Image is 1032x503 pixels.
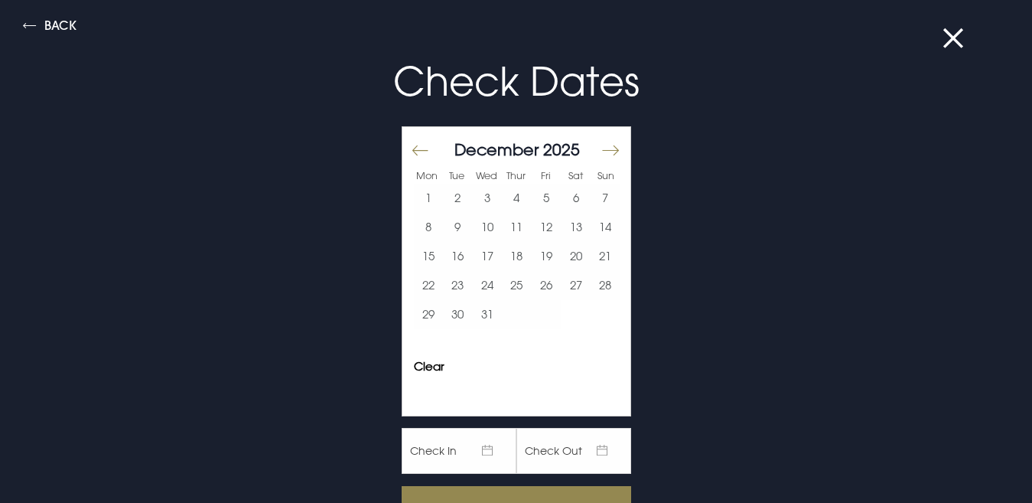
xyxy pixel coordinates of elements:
td: Choose Saturday, December 13, 2025 as your start date. [561,213,591,242]
button: 8 [414,213,444,242]
td: Choose Tuesday, December 9, 2025 as your start date. [443,213,473,242]
button: 13 [561,213,591,242]
td: Choose Tuesday, December 16, 2025 as your start date. [443,242,473,271]
td: Choose Monday, December 8, 2025 as your start date. [414,213,444,242]
button: 26 [532,271,562,300]
button: 15 [414,242,444,271]
button: 4 [502,184,532,213]
td: Choose Tuesday, December 23, 2025 as your start date. [443,271,473,300]
td: Choose Monday, December 15, 2025 as your start date. [414,242,444,271]
td: Choose Sunday, December 14, 2025 as your start date. [591,213,620,242]
button: 25 [502,271,532,300]
td: Choose Monday, December 22, 2025 as your start date. [414,271,444,300]
td: Choose Friday, December 5, 2025 as your start date. [532,184,562,213]
button: 19 [532,242,562,271]
button: 1 [414,184,444,213]
td: Choose Saturday, December 20, 2025 as your start date. [561,242,591,271]
button: Clear [414,361,444,372]
button: 5 [532,184,562,213]
span: Check In [402,428,516,474]
button: 10 [473,213,503,242]
button: 18 [502,242,532,271]
button: 27 [561,271,591,300]
button: 22 [414,271,444,300]
button: Back [23,19,77,37]
span: Check Out [516,428,631,474]
button: Move forward to switch to the next month. [601,134,619,166]
td: Choose Sunday, December 28, 2025 as your start date. [591,271,620,300]
td: Choose Saturday, December 27, 2025 as your start date. [561,271,591,300]
button: 31 [473,300,503,329]
td: Choose Friday, December 12, 2025 as your start date. [532,213,562,242]
td: Choose Wednesday, December 10, 2025 as your start date. [473,213,503,242]
td: Choose Thursday, December 25, 2025 as your start date. [502,271,532,300]
td: Choose Wednesday, December 3, 2025 as your start date. [473,184,503,213]
button: 21 [591,242,620,271]
td: Choose Tuesday, December 2, 2025 as your start date. [443,184,473,213]
td: Choose Saturday, December 6, 2025 as your start date. [561,184,591,213]
button: 28 [591,271,620,300]
button: 20 [561,242,591,271]
td: Choose Tuesday, December 30, 2025 as your start date. [443,300,473,329]
button: 14 [591,213,620,242]
button: 3 [473,184,503,213]
td: Choose Thursday, December 11, 2025 as your start date. [502,213,532,242]
button: 17 [473,242,503,271]
button: 30 [443,300,473,329]
button: 29 [414,300,444,329]
td: Choose Wednesday, December 31, 2025 as your start date. [473,300,503,329]
span: December [454,139,539,159]
button: Move backward to switch to the previous month. [411,134,429,166]
td: Choose Thursday, December 18, 2025 as your start date. [502,242,532,271]
td: Choose Monday, December 29, 2025 as your start date. [414,300,444,329]
td: Choose Sunday, December 21, 2025 as your start date. [591,242,620,271]
button: 12 [532,213,562,242]
td: Choose Wednesday, December 24, 2025 as your start date. [473,271,503,300]
td: Choose Monday, December 1, 2025 as your start date. [414,184,444,213]
td: Choose Sunday, December 7, 2025 as your start date. [591,184,620,213]
button: 6 [561,184,591,213]
td: Choose Friday, December 19, 2025 as your start date. [532,242,562,271]
button: 16 [443,242,473,271]
td: Choose Wednesday, December 17, 2025 as your start date. [473,242,503,271]
button: 2 [443,184,473,213]
td: Choose Friday, December 26, 2025 as your start date. [532,271,562,300]
button: 11 [502,213,532,242]
button: 9 [443,213,473,242]
span: 2025 [543,139,580,159]
button: 24 [473,271,503,300]
button: 7 [591,184,620,213]
button: 23 [443,271,473,300]
p: Check Dates [152,52,881,111]
td: Choose Thursday, December 4, 2025 as your start date. [502,184,532,213]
